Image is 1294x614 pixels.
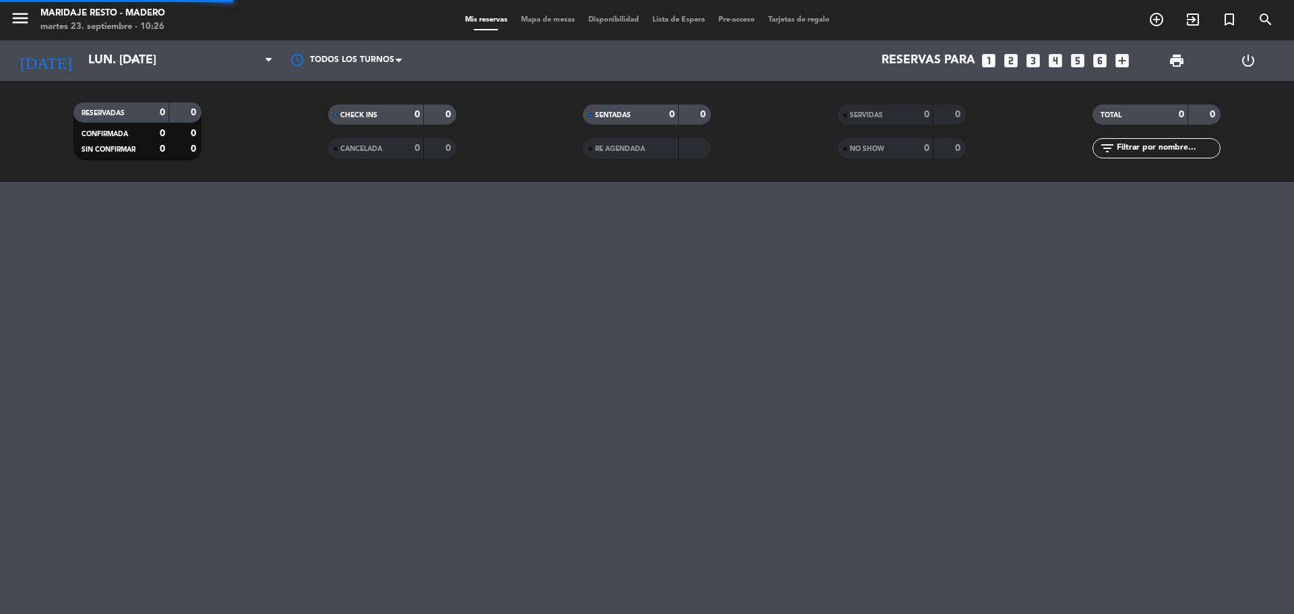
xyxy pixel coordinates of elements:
strong: 0 [955,144,963,153]
span: SIN CONFIRMAR [82,146,135,153]
strong: 0 [700,110,708,119]
span: SERVIDAS [850,112,883,119]
strong: 0 [924,110,929,119]
strong: 0 [445,110,454,119]
span: RE AGENDADA [595,146,645,152]
button: menu [10,8,30,33]
strong: 0 [445,144,454,153]
span: Reservas para [882,54,975,67]
i: looks_6 [1091,52,1109,69]
i: filter_list [1099,140,1115,156]
i: turned_in_not [1221,11,1237,28]
strong: 0 [924,144,929,153]
i: menu [10,8,30,28]
span: Lista de Espera [646,16,712,24]
i: looks_one [980,52,997,69]
strong: 0 [160,108,165,117]
span: NO SHOW [850,146,884,152]
strong: 0 [191,108,199,117]
span: Disponibilidad [582,16,646,24]
i: add_box [1113,52,1131,69]
span: Tarjetas de regalo [762,16,836,24]
span: Mis reservas [458,16,514,24]
span: print [1169,53,1185,69]
strong: 0 [955,110,963,119]
i: looks_two [1002,52,1020,69]
i: looks_3 [1024,52,1042,69]
i: [DATE] [10,46,82,75]
strong: 0 [669,110,675,119]
span: CANCELADA [340,146,382,152]
strong: 0 [160,129,165,138]
span: RESERVADAS [82,110,125,117]
span: SENTADAS [595,112,631,119]
span: CONFIRMADA [82,131,128,137]
span: Mapa de mesas [514,16,582,24]
i: exit_to_app [1185,11,1201,28]
i: search [1258,11,1274,28]
span: Pre-acceso [712,16,762,24]
i: arrow_drop_down [125,53,142,69]
i: power_settings_new [1240,53,1256,69]
strong: 0 [191,129,199,138]
strong: 0 [160,144,165,154]
i: add_circle_outline [1148,11,1165,28]
span: TOTAL [1101,112,1121,119]
div: LOG OUT [1212,40,1284,81]
div: Maridaje Resto - Madero [40,7,165,20]
i: looks_5 [1069,52,1086,69]
i: looks_4 [1047,52,1064,69]
strong: 0 [191,144,199,154]
span: CHECK INS [340,112,377,119]
input: Filtrar por nombre... [1115,141,1220,156]
div: martes 23. septiembre - 10:26 [40,20,165,34]
strong: 0 [414,144,420,153]
strong: 0 [1179,110,1184,119]
strong: 0 [1210,110,1218,119]
strong: 0 [414,110,420,119]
